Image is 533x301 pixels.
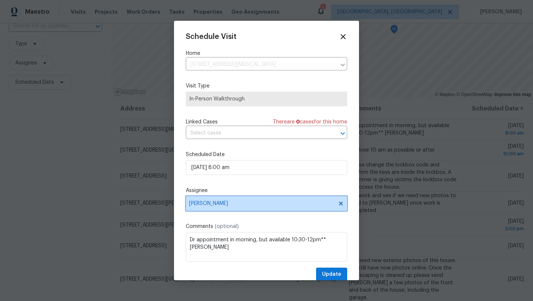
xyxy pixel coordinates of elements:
[186,187,347,194] label: Assignee
[189,95,344,103] span: In-Person Walkthrough
[215,224,239,229] span: (optional)
[338,128,348,139] button: Open
[339,33,347,41] span: Close
[273,118,347,126] span: There are case s for this home
[186,151,347,158] label: Scheduled Date
[186,118,218,126] span: Linked Cases
[186,50,347,57] label: Home
[296,119,300,125] span: 0
[186,223,347,230] label: Comments
[322,270,341,279] span: Update
[186,82,347,90] label: Visit Type
[186,59,336,70] input: Enter in an address
[186,232,347,262] textarea: Dr appointment in morning, but available 10:30-12pm** [PERSON_NAME]
[186,128,326,139] input: Select cases
[316,268,347,281] button: Update
[189,201,334,206] span: [PERSON_NAME]
[186,33,237,40] span: Schedule Visit
[186,160,347,175] input: M/D/YYYY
